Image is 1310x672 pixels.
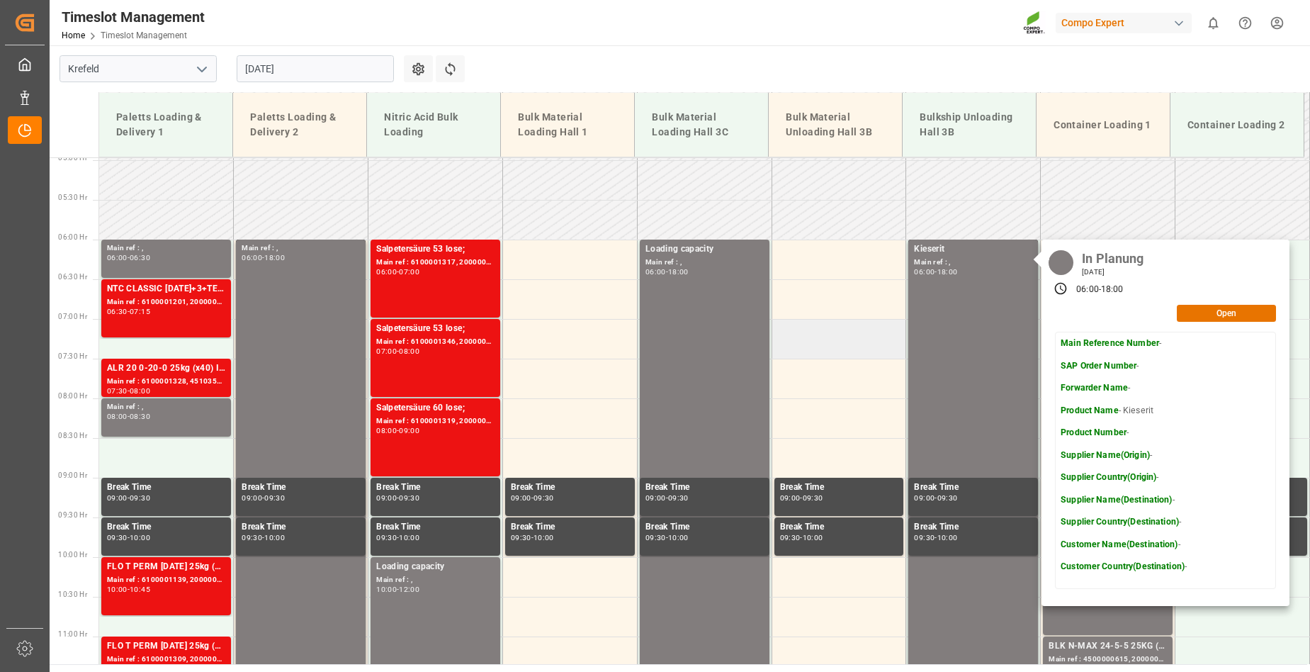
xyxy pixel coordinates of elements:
div: 10:00 [264,534,285,541]
div: - [800,534,802,541]
strong: Supplier Country(Destination) [1061,517,1179,527]
div: - [128,586,130,593]
div: 10:00 [107,586,128,593]
div: In Planung [1077,247,1148,267]
div: Main ref : 6100001309, 2000000916; [107,654,225,666]
div: Timeslot Management [62,6,205,28]
p: - [1061,360,1187,373]
div: 08:00 [376,427,397,434]
div: 06:00 [645,269,666,275]
div: 06:00 [376,269,397,275]
div: Paletts Loading & Delivery 2 [244,104,355,145]
div: 10:00 [937,534,958,541]
p: - [1061,471,1187,484]
strong: SAP Order Number [1061,361,1136,371]
div: Bulk Material Unloading Hall 3B [780,104,891,145]
div: Nitric Acid Bulk Loading [378,104,489,145]
div: Main ref : 6100001139, 2000000454; [107,574,225,586]
div: - [934,269,937,275]
div: Main ref : , [107,242,225,254]
div: - [800,495,802,501]
strong: Product Number [1061,427,1127,437]
div: 09:00 [107,495,128,501]
div: 09:30 [914,534,934,541]
strong: Customer Country(Destination) [1061,561,1185,571]
span: 10:00 Hr [58,551,87,559]
div: Main ref : , [107,401,225,413]
div: 09:30 [533,495,554,501]
div: 09:30 [511,534,531,541]
div: 07:00 [376,348,397,354]
strong: Supplier Name(Destination) [1061,495,1172,505]
div: Main ref : 6100001201, 2000000929; [107,296,225,308]
div: Break Time [645,520,764,534]
div: ALR 20 0-20-0 25kg (x40) INT;BFL FET SL 10L (x60) FR,DE *PD; [107,362,225,376]
div: - [397,586,399,593]
button: Open [1177,305,1276,322]
div: 18:00 [937,269,958,275]
div: FLO T PERM [DATE] 25kg (x40) INT; [107,639,225,654]
div: Break Time [780,520,898,534]
div: 10:00 [803,534,823,541]
span: 09:30 Hr [58,511,87,519]
div: 06:30 [107,308,128,315]
div: - [397,348,399,354]
div: Break Time [645,481,764,495]
img: Screenshot%202023-09-29%20at%2010.02.21.png_1712312052.png [1023,11,1046,35]
div: 18:00 [1101,284,1124,296]
div: 07:00 [399,269,419,275]
div: - [128,254,130,261]
div: 09:30 [242,534,262,541]
div: Break Time [780,481,898,495]
div: Main ref : , [914,257,1032,269]
div: Break Time [376,520,495,534]
div: Container Loading 1 [1048,112,1158,138]
div: Bulkship Unloading Hall 3B [914,104,1024,145]
div: NTC CLASSIC [DATE]+3+TE 600kg BB; [107,282,225,296]
strong: Customer Name(Destination) [1061,539,1178,549]
span: 08:30 Hr [58,432,87,439]
div: Main ref : 6100001317, 2000001149; [376,257,495,269]
div: - [666,495,668,501]
div: - [128,413,130,420]
div: - [666,269,668,275]
input: Type to search/select [60,55,217,82]
div: Loading capacity [645,242,764,257]
input: DD.MM.YYYY [237,55,394,82]
div: 09:30 [937,495,958,501]
div: 07:30 [107,388,128,394]
div: Break Time [914,481,1032,495]
div: Main ref : 6100001319, 2000001145; [376,415,495,427]
div: Salpetersäure 53 lose; [376,242,495,257]
span: 10:30 Hr [58,590,87,598]
div: Break Time [242,520,360,534]
a: Home [62,30,85,40]
div: 06:30 [130,254,150,261]
div: Break Time [107,481,225,495]
div: 09:30 [107,534,128,541]
div: 10:00 [399,534,419,541]
div: Break Time [914,520,1032,534]
div: 18:00 [668,269,689,275]
p: - [1061,382,1187,395]
div: 09:30 [803,495,823,501]
span: 06:30 Hr [58,273,87,281]
span: 05:30 Hr [58,194,87,201]
span: 11:00 Hr [58,630,87,638]
div: - [531,495,533,501]
div: 18:00 [264,254,285,261]
div: 06:00 [914,269,934,275]
span: 06:00 Hr [58,233,87,241]
div: 09:30 [399,495,419,501]
div: 09:00 [511,495,531,501]
p: - Kieserit [1061,405,1187,418]
div: - [128,388,130,394]
p: - [1061,561,1187,573]
p: - [1061,427,1187,439]
div: Salpetersäure 53 lose; [376,322,495,336]
div: 09:00 [645,495,666,501]
div: 12:00 [399,586,419,593]
strong: Product Name [1061,405,1119,415]
div: - [128,308,130,315]
div: 09:00 [376,495,397,501]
